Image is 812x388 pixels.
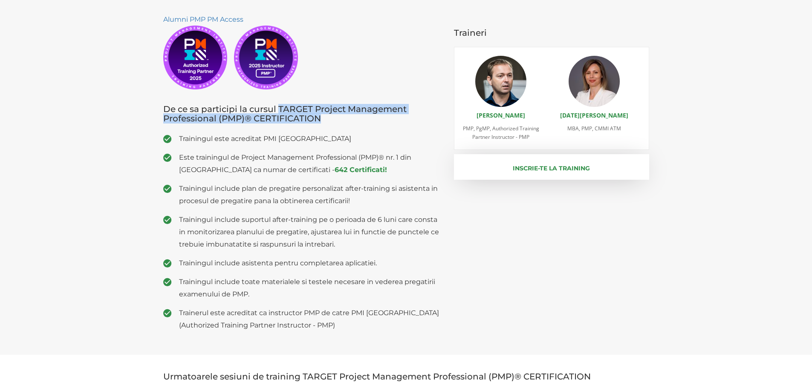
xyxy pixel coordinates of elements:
h3: De ce sa participi la cursul TARGET Project Management Professional (PMP)® CERTIFICATION [163,104,442,123]
span: Trainingul include plan de pregatire personalizat after-training si asistenta in procesul de preg... [179,182,442,207]
a: 642 Certificati! [335,166,387,174]
span: Trainingul este acreditat PMI [GEOGRAPHIC_DATA] [179,132,442,145]
span: Trainingul include suportul after-training pe o perioada de 6 luni care consta in monitorizarea p... [179,213,442,250]
h3: Traineri [454,28,649,37]
span: MBA, PMP, CMMI ATM [567,125,621,132]
span: Trainerul este acreditat ca instructor PMP de catre PMI [GEOGRAPHIC_DATA] (Authorized Training Pa... [179,307,442,331]
h3: Urmatoarele sesiuni de training TARGET Project Management Professional (PMP)® CERTIFICATION [163,372,649,381]
a: [PERSON_NAME] [477,111,525,119]
span: PMP, PgMP, Authorized Training Partner Instructor - PMP [463,125,539,141]
span: Trainingul include toate materialele si testele necesare in vederea pregatirii examenului de PMP. [179,276,442,300]
span: Trainingul include asistenta pentru completarea aplicatiei. [179,257,442,269]
button: Inscrie-te la training [454,154,649,180]
a: [DATE][PERSON_NAME] [560,111,628,119]
a: Alumni PMP PM Access [163,15,243,23]
span: Este trainingul de Project Management Professional (PMP)® nr. 1 din [GEOGRAPHIC_DATA] ca numar de... [179,151,442,176]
